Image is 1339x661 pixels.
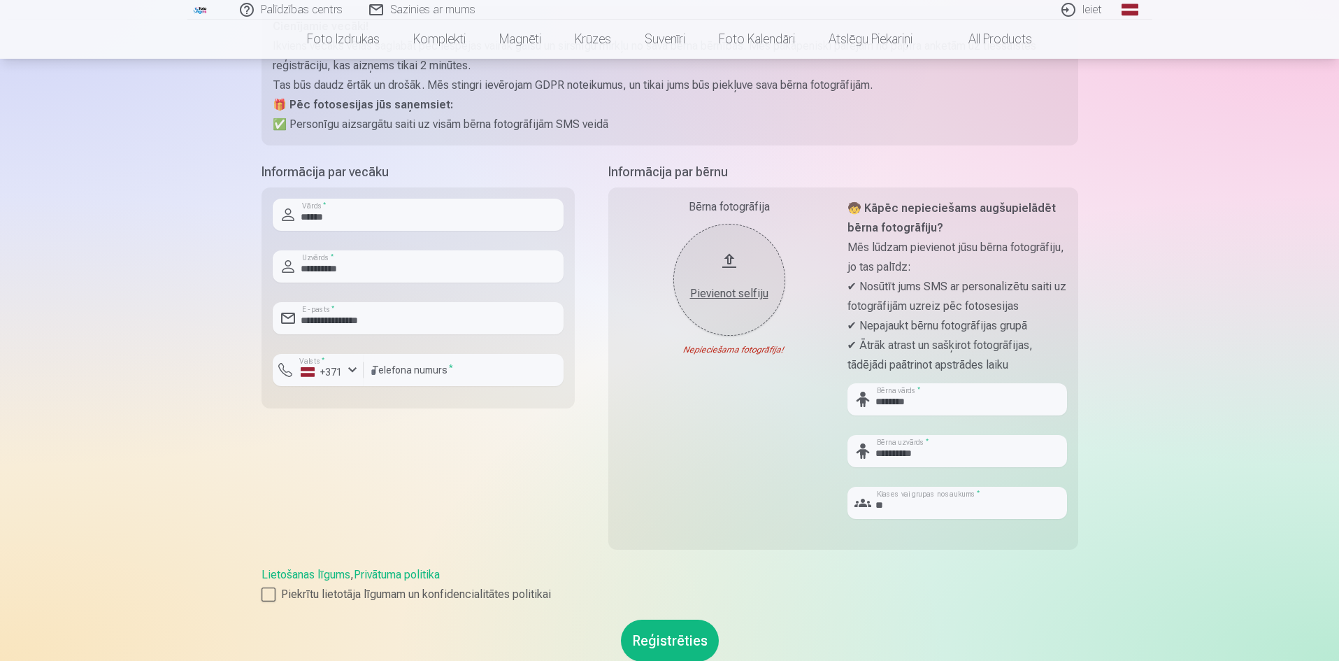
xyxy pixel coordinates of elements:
p: ✅ Personīgu aizsargātu saiti uz visām bērna fotogrāfijām SMS veidā [273,115,1067,134]
a: Lietošanas līgums [262,568,350,581]
a: Privātuma politika [354,568,440,581]
label: Valsts [295,356,329,367]
a: All products [929,20,1049,59]
p: Tas būs daudz ērtāk un drošāk. Mēs stingri ievērojam GDPR noteikumus, un tikai jums būs piekļuve ... [273,76,1067,95]
h5: Informācija par vecāku [262,162,575,182]
div: Nepieciešama fotogrāfija! [620,344,839,355]
p: Mēs lūdzam pievienot jūsu bērna fotogrāfiju, jo tas palīdz: [847,238,1067,277]
div: Bērna fotogrāfija [620,199,839,215]
div: +371 [301,365,343,379]
img: /fa1 [193,6,208,14]
h5: Informācija par bērnu [608,162,1078,182]
button: Valsts*+371 [273,354,364,386]
a: Krūzes [558,20,628,59]
a: Suvenīri [628,20,702,59]
a: Atslēgu piekariņi [812,20,929,59]
button: Pievienot selfiju [673,224,785,336]
a: Foto izdrukas [290,20,396,59]
p: ✔ Nepajaukt bērnu fotogrāfijas grupā [847,316,1067,336]
label: Piekrītu lietotāja līgumam un konfidencialitātes politikai [262,586,1078,603]
a: Foto kalendāri [702,20,812,59]
a: Komplekti [396,20,482,59]
p: ✔ Ātrāk atrast un sašķirot fotogrāfijas, tādējādi paātrinot apstrādes laiku [847,336,1067,375]
strong: 🧒 Kāpēc nepieciešams augšupielādēt bērna fotogrāfiju? [847,201,1056,234]
div: , [262,567,1078,603]
a: Magnēti [482,20,558,59]
p: ✔ Nosūtīt jums SMS ar personalizētu saiti uz fotogrāfijām uzreiz pēc fotosesijas [847,277,1067,316]
div: Pievienot selfiju [687,285,771,302]
strong: 🎁 Pēc fotosesijas jūs saņemsiet: [273,98,453,111]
